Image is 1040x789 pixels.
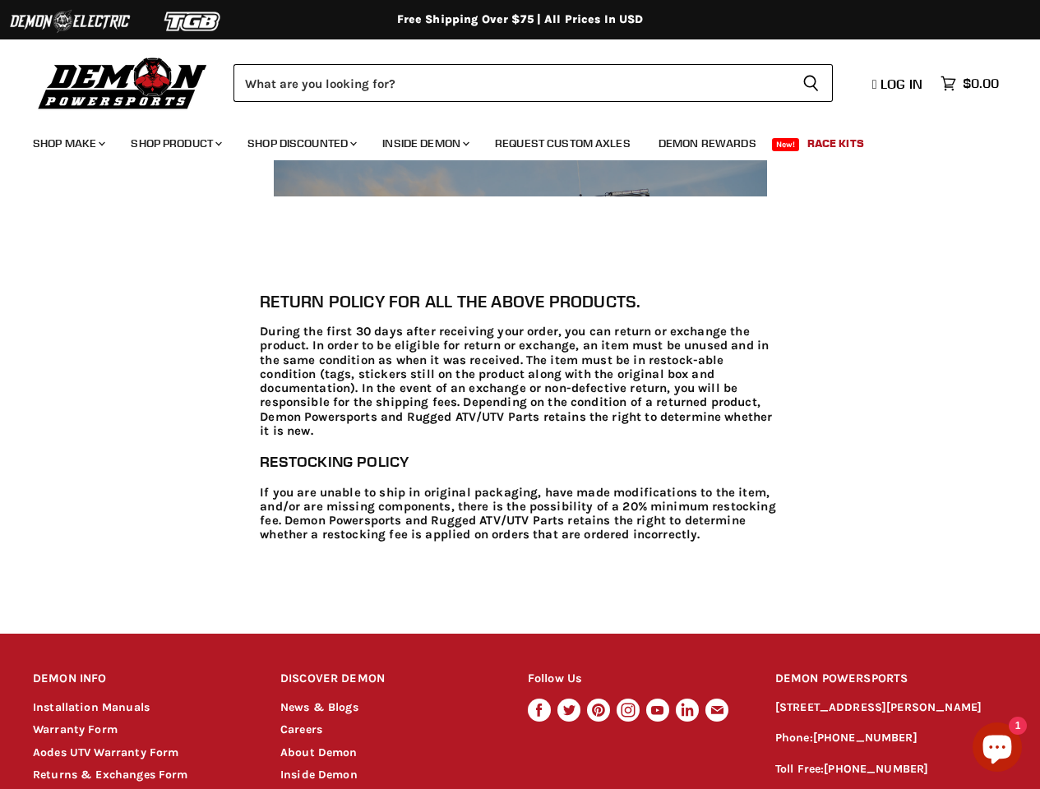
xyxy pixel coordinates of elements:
[260,486,780,542] p: If you are unable to ship in original packaging, have made modifications to the item, and/or are ...
[8,6,132,37] img: Demon Electric Logo 2
[789,64,833,102] button: Search
[260,325,780,438] p: During the first 30 days after receiving your order, you can return or exchange the product. In o...
[280,700,358,714] a: News & Blogs
[235,127,367,160] a: Shop Discounted
[932,72,1007,95] a: $0.00
[33,53,213,112] img: Demon Powersports
[33,700,150,714] a: Installation Manuals
[483,127,643,160] a: Request Custom Axles
[118,127,232,160] a: Shop Product
[233,64,833,102] form: Product
[775,729,1007,748] p: Phone:
[280,768,358,782] a: Inside Demon
[33,745,178,759] a: Aodes UTV Warranty Form
[370,127,479,160] a: Inside Demon
[33,722,118,736] a: Warranty Form
[528,660,744,699] h2: Follow Us
[307,193,734,247] h1: Returns & Exchanges Request Form
[132,6,255,37] img: TGB Logo 2
[646,127,769,160] a: Demon Rewards
[881,76,922,92] span: Log in
[260,453,780,470] h3: Restocking Policy
[865,76,932,91] a: Log in
[21,127,115,160] a: Shop Make
[33,660,249,699] h2: DEMON INFO
[33,768,188,782] a: Returns & Exchanges Form
[824,762,928,776] a: [PHONE_NUMBER]
[280,660,497,699] h2: DISCOVER DEMON
[21,120,995,160] ul: Main menu
[775,760,1007,779] p: Toll Free:
[813,731,918,745] a: [PHONE_NUMBER]
[968,722,1027,776] inbox-online-store-chat: Shopify online store chat
[233,64,789,102] input: Search
[775,660,1007,699] h2: DEMON POWERSPORTS
[280,745,358,759] a: About Demon
[775,699,1007,717] p: [STREET_ADDRESS][PERSON_NAME]
[963,76,999,91] span: $0.00
[280,722,322,736] a: Careers
[795,127,876,160] a: Race Kits
[260,293,780,311] h2: RETURN POLICY FOR ALL THE ABOVE PRODUCTS.
[772,138,800,151] span: New!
